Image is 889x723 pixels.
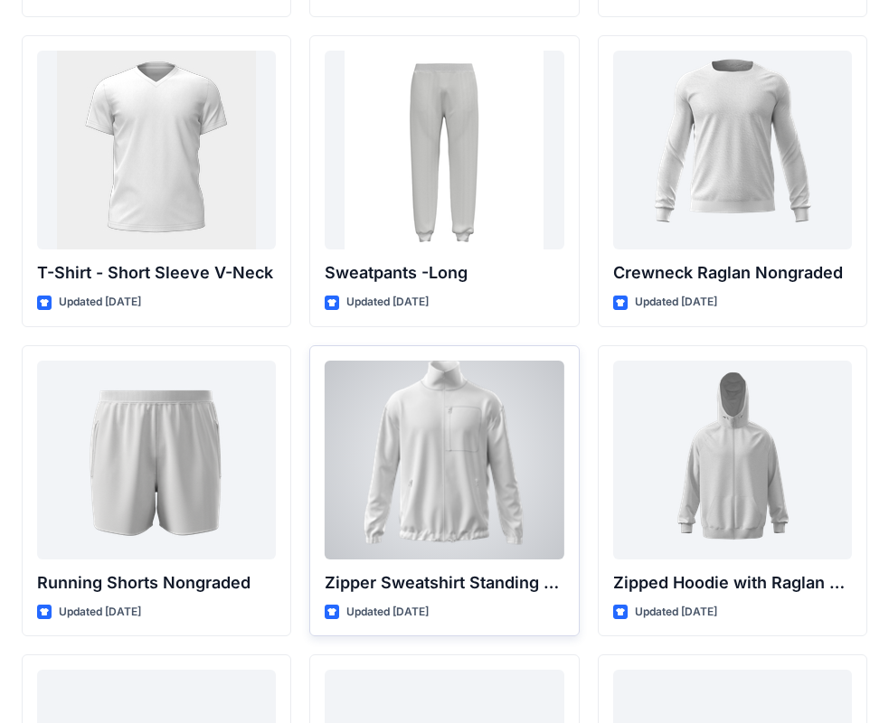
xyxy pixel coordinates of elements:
a: Crewneck Raglan Nongraded [613,51,852,249]
p: Crewneck Raglan Nongraded [613,260,852,286]
p: Updated [DATE] [635,293,717,312]
a: Running Shorts Nongraded [37,361,276,559]
p: Zipped Hoodie with Raglan Sleeve Nongraded [613,570,852,596]
a: Zipper Sweatshirt Standing Collar Nongraded [325,361,563,559]
p: Running Shorts Nongraded [37,570,276,596]
p: Sweatpants -Long [325,260,563,286]
p: Updated [DATE] [346,603,429,622]
p: Updated [DATE] [635,603,717,622]
p: Updated [DATE] [59,603,141,622]
a: T-Shirt - Short Sleeve V-Neck [37,51,276,249]
p: T-Shirt - Short Sleeve V-Neck [37,260,276,286]
a: Sweatpants -Long [325,51,563,249]
p: Zipper Sweatshirt Standing Collar Nongraded [325,570,563,596]
p: Updated [DATE] [59,293,141,312]
a: Zipped Hoodie with Raglan Sleeve Nongraded [613,361,852,559]
p: Updated [DATE] [346,293,429,312]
